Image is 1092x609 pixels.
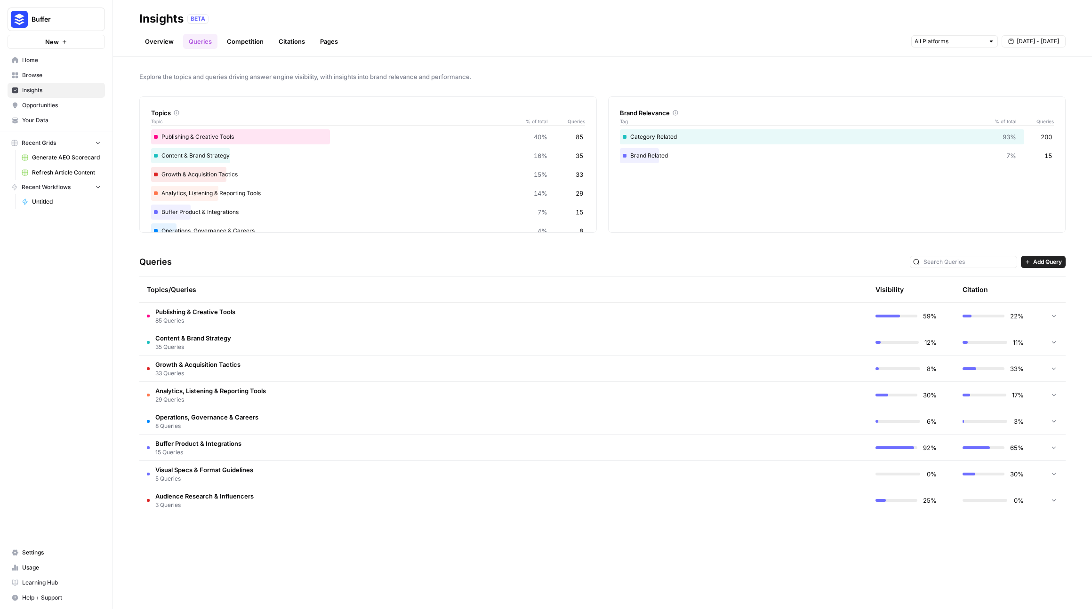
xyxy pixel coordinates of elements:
a: Settings [8,545,105,560]
span: Untitled [32,198,101,206]
span: Buffer Product & Integrations [155,439,241,448]
div: Category Related [620,129,1054,144]
div: Citation [963,277,988,302]
span: 29 [576,189,583,198]
a: Your Data [8,113,105,128]
span: % of total [519,118,547,125]
h3: Queries [139,255,172,269]
div: Visibility [875,285,904,294]
span: 85 Queries [155,316,235,325]
div: Buffer Product & Integrations [151,205,585,220]
span: Learning Hub [22,578,101,587]
div: Topics [151,108,585,118]
a: Browse [8,68,105,83]
span: 92% [923,443,937,452]
span: 25% [923,496,937,505]
span: 200 [1041,132,1052,142]
span: Home [22,56,101,64]
span: 59% [923,311,937,321]
span: Generate AEO Scorecard [32,153,101,162]
div: Content & Brand Strategy [151,148,585,163]
span: Audience Research & Influencers [155,491,254,501]
span: 30% [923,390,937,400]
span: % of total [988,118,1016,125]
span: 22% [1010,311,1024,321]
a: Citations [273,34,311,49]
span: Buffer [32,15,88,24]
a: Pages [314,34,344,49]
span: 85 [576,132,583,142]
span: 5 Queries [155,475,253,483]
span: Opportunities [22,101,101,110]
span: 8 Queries [155,422,258,430]
span: 15% [534,170,547,179]
div: Operations, Governance & Careers [151,223,585,238]
span: 33 Queries [155,369,241,378]
a: Overview [139,34,179,49]
div: Brand Related [620,148,1054,163]
div: Insights [139,11,184,26]
span: Tag [620,118,988,125]
span: Operations, Governance & Careers [155,412,258,422]
span: Refresh Article Content [32,168,101,177]
span: 3 Queries [155,501,254,509]
span: Help + Support [22,593,101,602]
a: Learning Hub [8,575,105,590]
a: Refresh Article Content [17,165,105,180]
button: [DATE] - [DATE] [1002,35,1066,47]
span: 16% [534,151,547,160]
span: Topic [151,118,519,125]
button: Help + Support [8,590,105,605]
button: Recent Grids [8,136,105,150]
div: Publishing & Creative Tools [151,129,585,144]
span: 12% [924,338,937,347]
span: Recent Grids [22,139,56,147]
div: Topics/Queries [147,277,771,302]
a: Competition [221,34,269,49]
span: 30% [1010,469,1024,479]
span: Growth & Acquisition Tactics [155,360,241,369]
span: Content & Brand Strategy [155,333,231,343]
span: Usage [22,563,101,572]
span: Add Query [1033,258,1062,266]
span: 93% [1003,132,1016,142]
span: 33% [1010,364,1024,373]
span: 40% [534,132,547,142]
span: Queries [547,118,585,125]
span: Settings [22,548,101,557]
span: 0% [1013,496,1024,505]
div: BETA [187,14,209,24]
span: Browse [22,71,101,79]
span: [DATE] - [DATE] [1017,37,1059,46]
span: 8 [579,226,583,236]
span: 33 [576,170,583,179]
span: Analytics, Listening & Reporting Tools [155,386,266,395]
button: Workspace: Buffer [8,8,105,31]
span: Insights [22,86,101,95]
span: 15 [576,207,583,217]
span: 35 [576,151,583,160]
button: New [8,35,105,49]
span: Explore the topics and queries driving answer engine visibility, with insights into brand relevan... [139,72,1066,81]
span: Visual Specs & Format Guidelines [155,465,253,475]
span: 14% [534,189,547,198]
a: Usage [8,560,105,575]
span: 7% [1006,151,1016,160]
a: Insights [8,83,105,98]
span: 6% [926,417,937,426]
input: Search Queries [923,257,1014,267]
span: 11% [1013,338,1024,347]
div: Brand Relevance [620,108,1054,118]
span: 15 [1044,151,1052,160]
span: Your Data [22,116,101,125]
span: 7% [538,207,547,217]
span: 4% [538,226,547,236]
div: Growth & Acquisition Tactics [151,167,585,182]
a: Queries [183,34,217,49]
div: Analytics, Listening & Reporting Tools [151,186,585,201]
span: 15 Queries [155,448,241,457]
span: 29 Queries [155,395,266,404]
span: Queries [1016,118,1054,125]
span: 3% [1013,417,1024,426]
span: 17% [1012,390,1024,400]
